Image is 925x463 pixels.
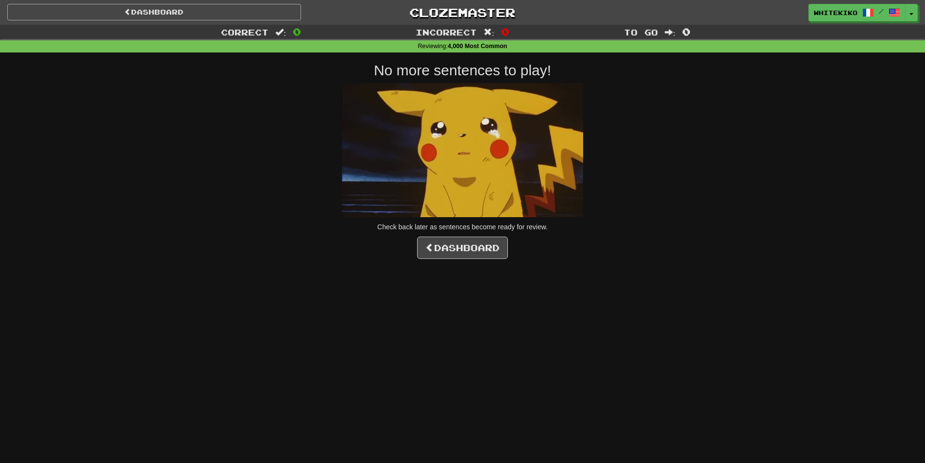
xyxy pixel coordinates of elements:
[221,27,269,37] span: Correct
[342,83,583,217] img: sad-pikachu.gif
[879,8,884,15] span: /
[484,28,494,36] span: :
[293,26,301,37] span: 0
[682,26,690,37] span: 0
[808,4,906,21] a: whitekiko /
[7,4,301,20] a: Dashboard
[186,62,740,78] h2: No more sentences to play!
[624,27,658,37] span: To go
[501,26,509,37] span: 0
[417,237,508,259] a: Dashboard
[665,28,675,36] span: :
[275,28,286,36] span: :
[814,8,858,17] span: whitekiko
[416,27,477,37] span: Incorrect
[448,43,507,50] strong: 4,000 Most Common
[316,4,609,21] a: Clozemaster
[186,222,740,232] p: Check back later as sentences become ready for review.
